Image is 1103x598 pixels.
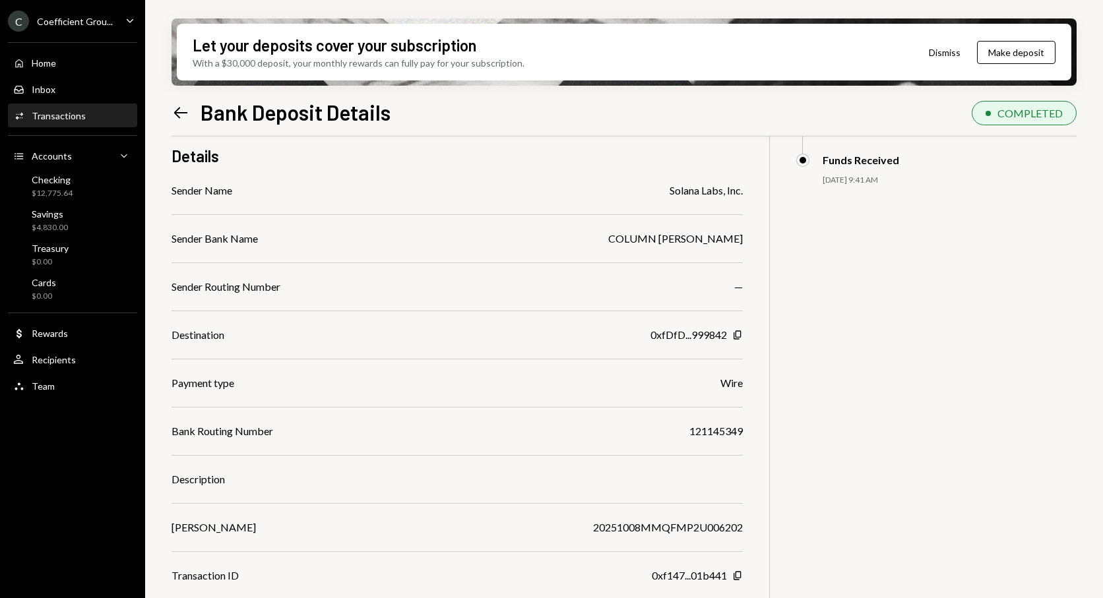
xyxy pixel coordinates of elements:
[32,208,68,220] div: Savings
[32,291,56,302] div: $0.00
[32,380,55,392] div: Team
[32,328,68,339] div: Rewards
[32,84,55,95] div: Inbox
[823,175,1077,186] div: [DATE] 9:41 AM
[172,231,258,247] div: Sender Bank Name
[8,239,137,270] a: Treasury$0.00
[593,520,743,535] div: 20251008MMQFMP2U006202
[201,99,391,125] h1: Bank Deposit Details
[32,174,73,185] div: Checking
[8,347,137,371] a: Recipients
[32,150,72,162] div: Accounts
[193,56,524,70] div: With a $30,000 deposit, your monthly rewards can fully pay for your subscription.
[193,34,476,56] div: Let your deposits cover your subscription
[8,374,137,398] a: Team
[32,277,56,288] div: Cards
[32,222,68,233] div: $4,830.00
[172,145,219,167] h3: Details
[734,279,743,295] div: —
[32,243,69,254] div: Treasury
[689,423,743,439] div: 121145349
[823,154,899,166] div: Funds Received
[8,11,29,32] div: C
[8,104,137,127] a: Transactions
[8,204,137,236] a: Savings$4,830.00
[172,423,273,439] div: Bank Routing Number
[172,327,224,343] div: Destination
[8,321,137,345] a: Rewards
[32,110,86,121] div: Transactions
[608,231,743,247] div: COLUMN [PERSON_NAME]
[172,568,239,583] div: Transaction ID
[720,375,743,391] div: Wire
[652,568,727,583] div: 0xf147...01b441
[912,37,977,68] button: Dismiss
[32,256,69,268] div: $0.00
[8,273,137,305] a: Cards$0.00
[8,51,137,75] a: Home
[32,57,56,69] div: Home
[32,354,76,365] div: Recipients
[37,16,113,27] div: Coefficient Grou...
[172,279,280,295] div: Sender Routing Number
[8,77,137,101] a: Inbox
[650,327,727,343] div: 0xfDfD...999842
[172,520,256,535] div: [PERSON_NAME]
[670,183,743,198] div: Solana Labs, Inc.
[32,188,73,199] div: $12,775.64
[172,183,232,198] div: Sender Name
[977,41,1056,64] button: Make deposit
[8,170,137,202] a: Checking$12,775.64
[997,107,1063,119] div: COMPLETED
[8,144,137,167] a: Accounts
[172,375,234,391] div: Payment type
[172,471,225,487] div: Description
